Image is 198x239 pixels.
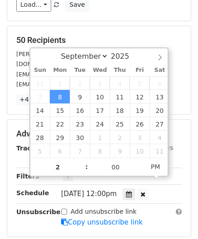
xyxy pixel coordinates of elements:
span: Fri [130,67,150,73]
span: September 5, 2025 [130,76,150,90]
span: September 26, 2025 [130,117,150,131]
span: September 12, 2025 [130,90,150,103]
span: September 9, 2025 [70,90,90,103]
span: Thu [110,67,130,73]
strong: Tracking [16,145,47,152]
span: September 23, 2025 [70,117,90,131]
span: October 8, 2025 [90,144,110,158]
span: October 2, 2025 [110,131,130,144]
span: September 8, 2025 [50,90,70,103]
label: Add unsubscribe link [71,207,137,216]
span: September 22, 2025 [50,117,70,131]
span: Wed [90,67,110,73]
span: September 16, 2025 [70,103,90,117]
input: Hour [30,158,86,176]
span: September 21, 2025 [30,117,50,131]
iframe: Chat Widget [153,196,198,239]
a: +47 more [16,94,54,105]
span: Sat [150,67,169,73]
input: Year [108,52,141,61]
span: September 30, 2025 [70,131,90,144]
span: September 14, 2025 [30,103,50,117]
span: August 31, 2025 [30,76,50,90]
input: Minute [88,158,143,176]
small: [PERSON_NAME][EMAIL_ADDRESS][PERSON_NAME][DOMAIN_NAME] [16,51,165,68]
strong: Filters [16,173,39,180]
small: [EMAIL_ADDRESS][PERSON_NAME][DOMAIN_NAME] [16,81,165,88]
span: September 19, 2025 [130,103,150,117]
span: September 10, 2025 [90,90,110,103]
span: September 6, 2025 [150,76,169,90]
span: October 7, 2025 [70,144,90,158]
span: September 28, 2025 [30,131,50,144]
span: September 11, 2025 [110,90,130,103]
span: September 18, 2025 [110,103,130,117]
span: [DATE] 12:00pm [61,190,117,198]
span: October 6, 2025 [50,144,70,158]
span: October 4, 2025 [150,131,169,144]
span: September 2, 2025 [70,76,90,90]
span: September 24, 2025 [90,117,110,131]
strong: Schedule [16,189,49,197]
span: September 17, 2025 [90,103,110,117]
span: : [85,158,88,176]
span: Sun [30,67,50,73]
span: September 7, 2025 [30,90,50,103]
span: September 20, 2025 [150,103,169,117]
span: September 27, 2025 [150,117,169,131]
span: September 29, 2025 [50,131,70,144]
span: September 4, 2025 [110,76,130,90]
span: September 25, 2025 [110,117,130,131]
span: Tue [70,67,90,73]
span: October 11, 2025 [150,144,169,158]
span: October 10, 2025 [130,144,150,158]
strong: Unsubscribe [16,208,61,216]
small: [EMAIL_ADDRESS][DOMAIN_NAME] [16,71,117,78]
span: October 3, 2025 [130,131,150,144]
span: September 1, 2025 [50,76,70,90]
a: Copy unsubscribe link [61,218,143,226]
span: September 3, 2025 [90,76,110,90]
h5: 50 Recipients [16,35,182,45]
span: September 15, 2025 [50,103,70,117]
span: October 9, 2025 [110,144,130,158]
span: October 5, 2025 [30,144,50,158]
span: October 1, 2025 [90,131,110,144]
span: Click to toggle [143,158,168,176]
span: September 13, 2025 [150,90,169,103]
span: Mon [50,67,70,73]
h5: Advanced [16,129,182,139]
